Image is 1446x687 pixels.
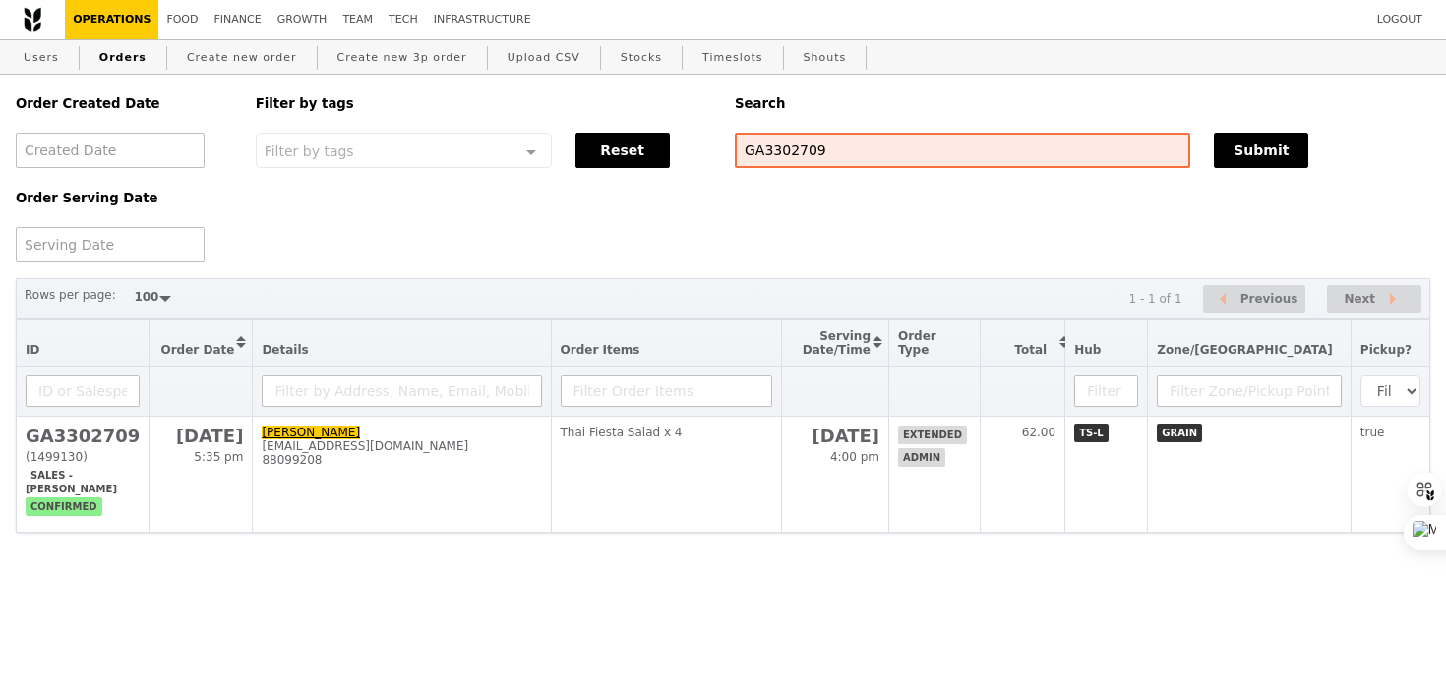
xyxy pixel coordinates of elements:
[1074,343,1101,357] span: Hub
[262,426,360,439] a: [PERSON_NAME]
[1128,292,1181,306] div: 1 - 1 of 1
[791,426,879,446] h2: [DATE]
[613,40,670,76] a: Stocks
[26,450,140,464] div: (1499130)
[898,426,967,444] span: extended
[1214,133,1308,168] button: Submit
[1074,375,1138,407] input: Filter Hub
[500,40,588,76] a: Upload CSV
[16,96,232,111] h5: Order Created Date
[16,191,232,205] h5: Order Serving Date
[262,375,541,407] input: Filter by Address, Name, Email, Mobile
[561,375,773,407] input: Filter Order Items
[330,40,475,76] a: Create new 3p order
[265,142,354,159] span: Filter by tags
[16,133,205,168] input: Created Date
[1157,343,1333,357] span: Zone/[GEOGRAPHIC_DATA]
[26,426,140,446] h2: GA3302709
[16,40,67,76] a: Users
[898,329,936,357] span: Order Type
[561,343,640,357] span: Order Items
[262,343,308,357] span: Details
[91,40,154,76] a: Orders
[1240,287,1298,311] span: Previous
[16,227,205,262] input: Serving Date
[25,285,116,305] label: Rows per page:
[1157,375,1342,407] input: Filter Zone/Pickup Point
[1344,287,1375,311] span: Next
[256,96,711,111] h5: Filter by tags
[262,439,541,453] div: [EMAIL_ADDRESS][DOMAIN_NAME]
[796,40,855,76] a: Shouts
[1360,426,1385,439] span: true
[735,96,1430,111] h5: Search
[1327,285,1421,314] button: Next
[26,375,140,407] input: ID or Salesperson name
[1157,424,1202,442] span: GRAIN
[194,450,243,464] span: 5:35 pm
[694,40,770,76] a: Timeslots
[575,133,670,168] button: Reset
[735,133,1190,168] input: Search any field
[262,453,541,467] div: 88099208
[830,450,879,464] span: 4:00 pm
[26,466,122,498] span: Sales - [PERSON_NAME]
[1360,343,1412,357] span: Pickup?
[1074,424,1109,442] span: TS-L
[24,7,41,32] img: Grain logo
[1022,426,1055,439] span: 62.00
[1203,285,1305,314] button: Previous
[179,40,305,76] a: Create new order
[26,343,39,357] span: ID
[561,426,773,439] div: Thai Fiesta Salad x 4
[898,448,945,467] span: admin
[158,426,243,446] h2: [DATE]
[26,497,102,516] span: confirmed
